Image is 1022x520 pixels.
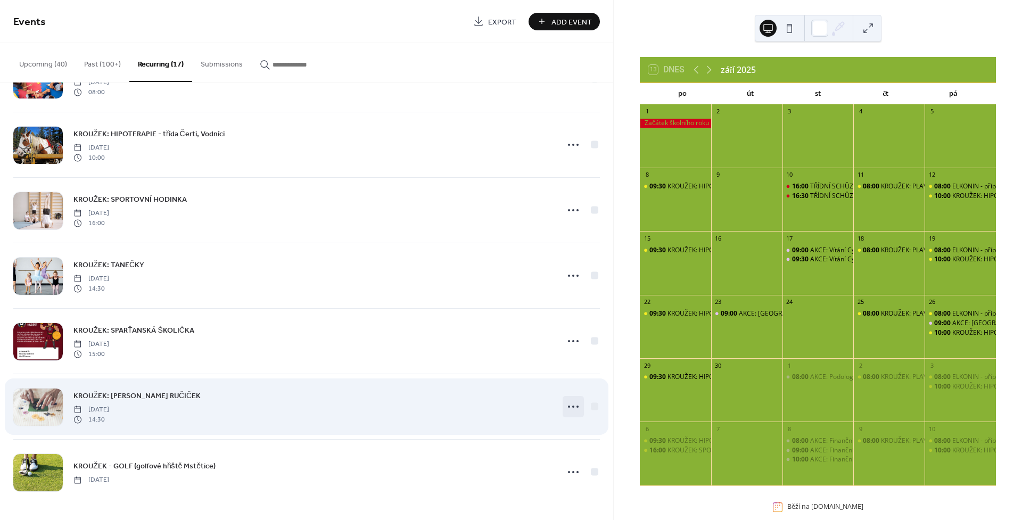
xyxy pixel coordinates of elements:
[73,87,109,97] span: 08:00
[810,446,925,455] div: AKCE: Finanční gramotnost - tř. Vodníci
[667,436,807,445] div: KROUŽEK: HIPOTERAPIE - třída Draci + Trpaslíci
[649,246,667,255] span: 09:30
[73,405,109,415] span: [DATE]
[667,446,764,455] div: KROUŽEK: SPORTOVNÍ HODINKA
[792,246,810,255] span: 09:00
[73,78,109,87] span: [DATE]
[928,108,936,115] div: 5
[649,309,667,318] span: 09:30
[11,43,76,81] button: Upcoming (40)
[640,309,711,318] div: KROUŽEK: HIPOTERAPIE - třída Draci + Trpaslíci
[928,298,936,306] div: 26
[934,255,952,264] span: 10:00
[643,171,651,179] div: 8
[714,108,722,115] div: 2
[863,436,881,445] span: 08:00
[640,446,711,455] div: KROUŽEK: SPORTOVNÍ HODINKA
[649,373,667,382] span: 09:30
[786,234,794,242] div: 17
[925,309,996,318] div: ELKONIN - příprava na čtení
[925,446,996,455] div: KROUŽEK: HIPOTERAPIE - třída Čerti, Vodníci
[73,209,109,218] span: [DATE]
[810,455,918,464] div: AKCE: Finanční gramotnost - tř. Čerti
[782,436,854,445] div: AKCE: Finanční gramotnost - tř. Vodníci
[643,361,651,369] div: 29
[73,153,109,162] span: 10:00
[784,83,852,104] div: st
[925,192,996,201] div: KROUŽEK: HIPOTERAPIE - třída Čerti, Vodníci
[863,182,881,191] span: 08:00
[810,182,906,191] div: TŘÍDNÍ SCHŮZKY - LOUPEŽNÍČCI
[640,436,711,445] div: KROUŽEK: HIPOTERAPIE - třída Draci + Trpaslíci
[925,246,996,255] div: ELKONIN - příprava na čtení
[73,461,216,472] span: KROUŽEK - GOLF (golfové hřiště Mstětice)
[934,436,952,445] span: 08:00
[934,373,952,382] span: 08:00
[811,502,863,511] a: [DOMAIN_NAME]
[76,43,129,81] button: Past (100+)
[934,246,952,255] span: 08:00
[73,460,216,472] a: KROUŽEK - GOLF (golfové hřiště Mstětice)
[925,255,996,264] div: KROUŽEK: HIPOTERAPIE - třída Čerti, Vodníci
[881,436,938,445] div: KROUŽEK: PLAVÁNÍ
[856,108,864,115] div: 4
[852,83,919,104] div: čt
[643,425,651,433] div: 6
[649,446,667,455] span: 16:00
[934,446,952,455] span: 10:00
[810,373,932,382] div: AKCE: Podologie - Vyšetření nožiček v MŠ
[714,171,722,179] div: 9
[714,361,722,369] div: 30
[643,108,651,115] div: 1
[810,246,927,255] div: AKCE: Vítání Cykloobčánků - tř. Trpaslíci
[643,298,651,306] div: 22
[920,83,987,104] div: pá
[73,193,187,205] a: KROUŽEK: SPORTOVNÍ HODINKA
[792,455,810,464] span: 10:00
[640,246,711,255] div: KROUŽEK: HIPOTERAPIE - třída Draci + Trpaslíci
[934,182,952,191] span: 08:00
[856,171,864,179] div: 11
[782,182,854,191] div: TŘÍDNÍ SCHŮZKY - LOUPEŽNÍČCI
[529,13,600,30] button: Add Event
[648,83,716,104] div: po
[73,325,194,336] span: KROUŽEK: SPARŤANSKÁ ŠKOLIČKA
[667,309,807,318] div: KROUŽEK: HIPOTERAPIE - třída Draci + Trpaslíci
[881,246,938,255] div: KROUŽEK: PLAVÁNÍ
[856,425,864,433] div: 9
[934,309,952,318] span: 08:00
[787,502,863,511] div: Běží na
[881,182,938,191] div: KROUŽEK: PLAVÁNÍ
[711,309,782,318] div: AKCE: JUNGLE SPORT PARK - Návštěva lezecké stěny - tř. Trpaslíci
[928,234,936,242] div: 19
[714,234,722,242] div: 16
[667,373,807,382] div: KROUŽEK: HIPOTERAPIE - třída Draci + Trpaslíci
[73,143,109,153] span: [DATE]
[73,324,194,336] a: KROUŽEK: SPARŤANSKÁ ŠKOLIČKA
[73,390,201,402] a: KROUŽEK: [PERSON_NAME] RUČIČEK
[853,246,925,255] div: KROUŽEK: PLAVÁNÍ
[488,16,516,28] span: Export
[73,274,109,284] span: [DATE]
[856,361,864,369] div: 2
[13,12,46,32] span: Events
[73,284,109,293] span: 14:30
[782,255,854,264] div: AKCE: Vítání Cykloobčánků - tř. Vodníci
[739,309,930,318] div: AKCE: [GEOGRAPHIC_DATA] - [GEOGRAPHIC_DATA] - tř. Trpaslíci
[721,63,756,76] div: září 2025
[934,192,952,201] span: 10:00
[782,446,854,455] div: AKCE: Finanční gramotnost - tř. Vodníci
[792,446,810,455] span: 09:00
[73,260,144,271] span: KROUŽEK: TANEČKY
[925,328,996,337] div: KROUŽEK: HIPOTERAPIE - třída Čerti, Vodníci
[928,361,936,369] div: 3
[925,182,996,191] div: ELKONIN - příprava na čtení
[925,319,996,328] div: AKCE: JUNGLE SPORT PARK - Návštěva lezecké stěny - tř. Trpaslíci
[782,373,854,382] div: AKCE: Podologie - Vyšetření nožiček v MŠ
[782,246,854,255] div: AKCE: Vítání Cykloobčánků - tř. Trpaslíci
[881,309,938,318] div: KROUŽEK: PLAVÁNÍ
[73,340,109,349] span: [DATE]
[863,246,881,255] span: 08:00
[792,436,810,445] span: 08:00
